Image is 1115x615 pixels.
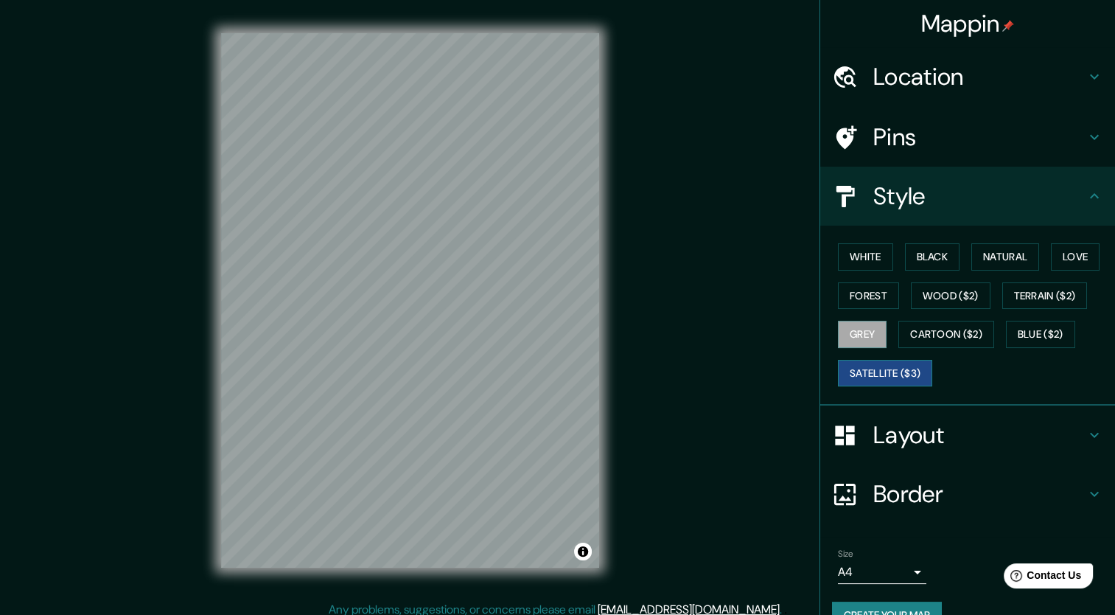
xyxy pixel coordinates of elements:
[820,108,1115,167] div: Pins
[921,9,1015,38] h4: Mappin
[971,243,1039,271] button: Natural
[838,360,932,387] button: Satellite ($3)
[838,548,853,560] label: Size
[820,465,1115,524] div: Border
[873,479,1086,509] h4: Border
[1051,243,1100,271] button: Love
[984,557,1099,599] iframe: Help widget launcher
[873,181,1086,211] h4: Style
[838,282,899,310] button: Forest
[911,282,990,310] button: Wood ($2)
[1006,321,1075,348] button: Blue ($2)
[820,406,1115,465] div: Layout
[873,62,1086,91] h4: Location
[838,560,926,584] div: A4
[221,33,599,568] canvas: Map
[820,47,1115,106] div: Location
[838,243,893,271] button: White
[905,243,960,271] button: Black
[574,543,592,560] button: Toggle attribution
[873,122,1086,152] h4: Pins
[820,167,1115,226] div: Style
[1002,20,1014,32] img: pin-icon.png
[898,321,994,348] button: Cartoon ($2)
[838,321,887,348] button: Grey
[1002,282,1088,310] button: Terrain ($2)
[873,420,1086,450] h4: Layout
